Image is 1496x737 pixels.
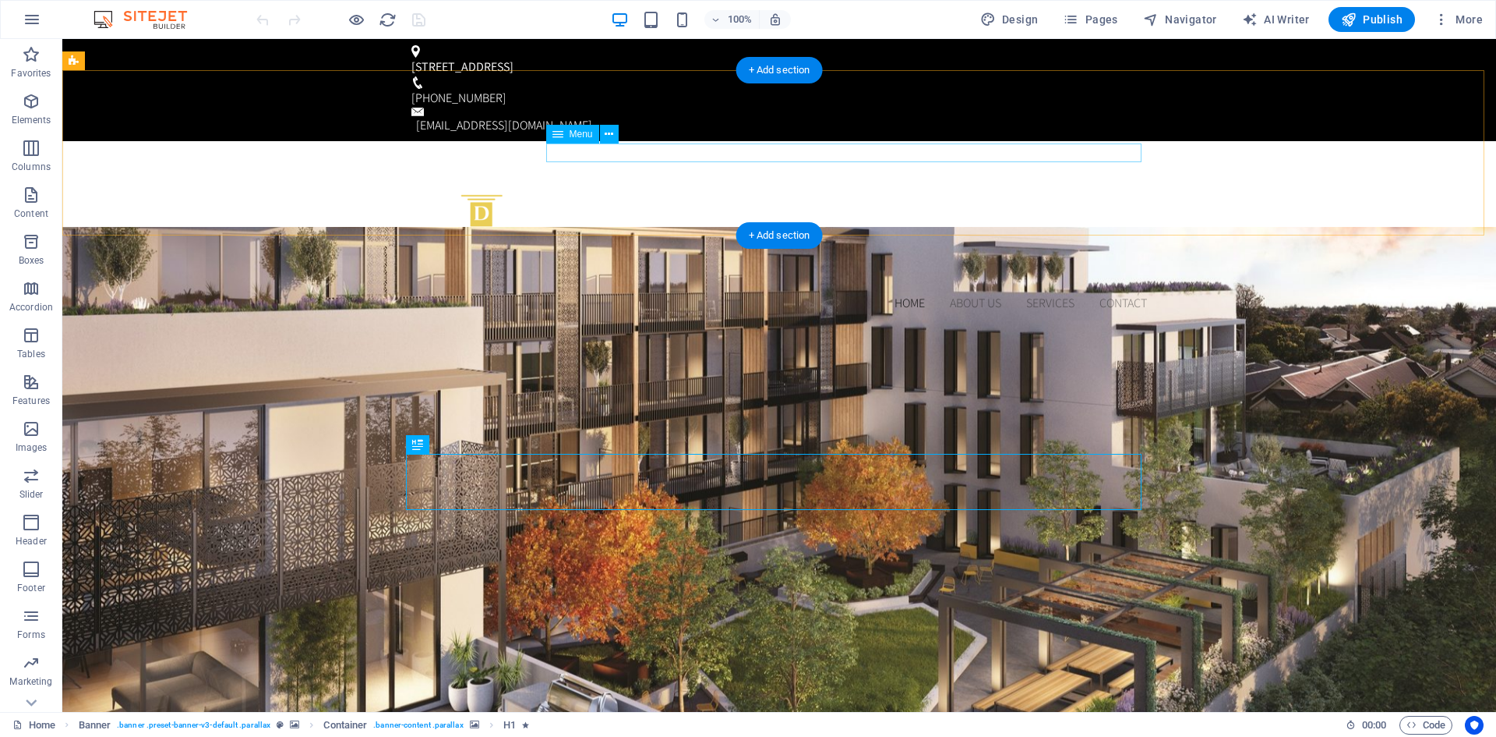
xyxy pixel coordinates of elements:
[728,10,753,29] h6: 100%
[16,535,47,547] p: Header
[1427,7,1489,32] button: More
[1057,7,1124,32] button: Pages
[1406,716,1445,735] span: Code
[1373,719,1375,731] span: :
[1434,12,1483,27] span: More
[19,488,44,501] p: Slider
[974,7,1045,32] div: Design (Ctrl+Alt+Y)
[349,19,451,36] span: [STREET_ADDRESS]
[12,716,55,735] a: Click to cancel selection. Double-click to open Pages
[1328,7,1415,32] button: Publish
[373,716,463,735] span: . banner-content .parallax
[12,161,51,173] p: Columns
[522,721,529,729] i: Element contains an animation
[1465,716,1484,735] button: Usercentrics
[570,129,593,139] span: Menu
[736,57,823,83] div: + Add section
[17,582,45,594] p: Footer
[1346,716,1387,735] h6: Session time
[12,395,50,407] p: Features
[1143,12,1217,27] span: Navigator
[79,716,530,735] nav: breadcrumb
[1362,716,1386,735] span: 00 00
[14,207,48,220] p: Content
[503,716,516,735] span: Click to select. Double-click to edit
[347,10,365,29] button: Click here to leave preview mode and continue editing
[290,721,299,729] i: This element contains a background
[1236,7,1316,32] button: AI Writer
[1399,716,1452,735] button: Code
[16,441,48,454] p: Images
[736,222,823,249] div: + Add section
[974,7,1045,32] button: Design
[277,721,284,729] i: This element is a customizable preset
[79,716,111,735] span: Click to select. Double-click to edit
[19,254,44,267] p: Boxes
[379,11,397,29] i: Reload page
[9,675,52,688] p: Marketing
[117,716,270,735] span: . banner .preset-banner-v3-default .parallax
[470,721,479,729] i: This element contains a background
[1242,12,1310,27] span: AI Writer
[12,114,51,126] p: Elements
[17,348,45,360] p: Tables
[9,301,53,314] p: Accordion
[1063,12,1117,27] span: Pages
[1137,7,1223,32] button: Navigator
[11,67,51,80] p: Favorites
[1341,12,1402,27] span: Publish
[90,10,206,29] img: Editor Logo
[378,10,397,29] button: reload
[323,716,367,735] span: Click to select. Double-click to edit
[980,12,1039,27] span: Design
[768,12,782,27] i: On resize automatically adjust zoom level to fit chosen device.
[17,629,45,641] p: Forms
[704,10,760,29] button: 100%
